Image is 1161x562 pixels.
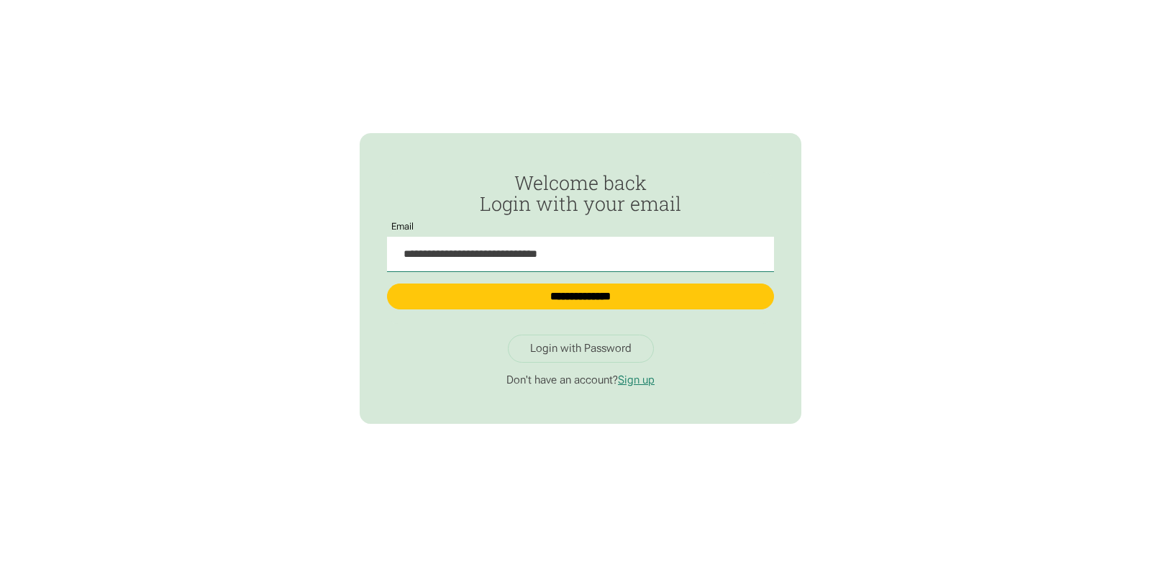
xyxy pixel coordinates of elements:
[387,222,418,232] label: Email
[618,373,655,386] a: Sign up
[387,172,774,324] form: Passwordless Login
[387,172,774,214] h2: Welcome back Login with your email
[530,342,632,355] div: Login with Password
[387,373,774,387] p: Don't have an account?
